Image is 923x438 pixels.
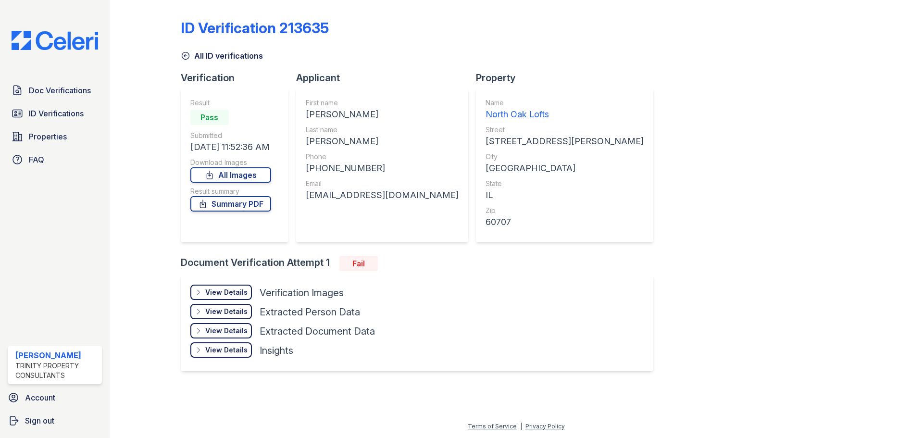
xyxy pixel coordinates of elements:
span: Account [25,392,55,403]
a: Properties [8,127,102,146]
div: Zip [486,206,644,215]
div: [GEOGRAPHIC_DATA] [486,162,644,175]
a: Terms of Service [468,423,517,430]
div: City [486,152,644,162]
span: Sign out [25,415,54,426]
span: Properties [29,131,67,142]
div: [DATE] 11:52:36 AM [190,140,271,154]
div: North Oak Lofts [486,108,644,121]
div: Applicant [296,71,476,85]
div: Extracted Document Data [260,325,375,338]
div: View Details [205,307,248,316]
span: Doc Verifications [29,85,91,96]
div: | [520,423,522,430]
div: Pass [190,110,229,125]
div: 60707 [486,215,644,229]
div: Extracted Person Data [260,305,360,319]
div: Last name [306,125,459,135]
a: All ID verifications [181,50,263,62]
div: IL [486,188,644,202]
span: FAQ [29,154,44,165]
div: View Details [205,326,248,336]
div: [PHONE_NUMBER] [306,162,459,175]
div: [STREET_ADDRESS][PERSON_NAME] [486,135,644,148]
div: Phone [306,152,459,162]
div: Property [476,71,661,85]
a: Name North Oak Lofts [486,98,644,121]
div: Submitted [190,131,271,140]
div: State [486,179,644,188]
div: Street [486,125,644,135]
div: View Details [205,345,248,355]
span: ID Verifications [29,108,84,119]
div: [PERSON_NAME] [306,135,459,148]
div: Result summary [190,187,271,196]
a: All Images [190,167,271,183]
div: Result [190,98,271,108]
div: Name [486,98,644,108]
div: Insights [260,344,293,357]
div: Verification [181,71,296,85]
div: View Details [205,288,248,297]
div: Download Images [190,158,271,167]
div: Trinity Property Consultants [15,361,98,380]
div: Email [306,179,459,188]
div: Verification Images [260,286,344,300]
a: ID Verifications [8,104,102,123]
img: CE_Logo_Blue-a8612792a0a2168367f1c8372b55b34899dd931a85d93a1a3d3e32e68fde9ad4.png [4,31,106,50]
div: First name [306,98,459,108]
a: Doc Verifications [8,81,102,100]
a: Sign out [4,411,106,430]
a: Account [4,388,106,407]
a: Summary PDF [190,196,271,212]
a: FAQ [8,150,102,169]
div: ID Verification 213635 [181,19,329,37]
div: Fail [339,256,378,271]
div: [PERSON_NAME] [15,350,98,361]
div: [PERSON_NAME] [306,108,459,121]
a: Privacy Policy [525,423,565,430]
div: Document Verification Attempt 1 [181,256,661,271]
div: [EMAIL_ADDRESS][DOMAIN_NAME] [306,188,459,202]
